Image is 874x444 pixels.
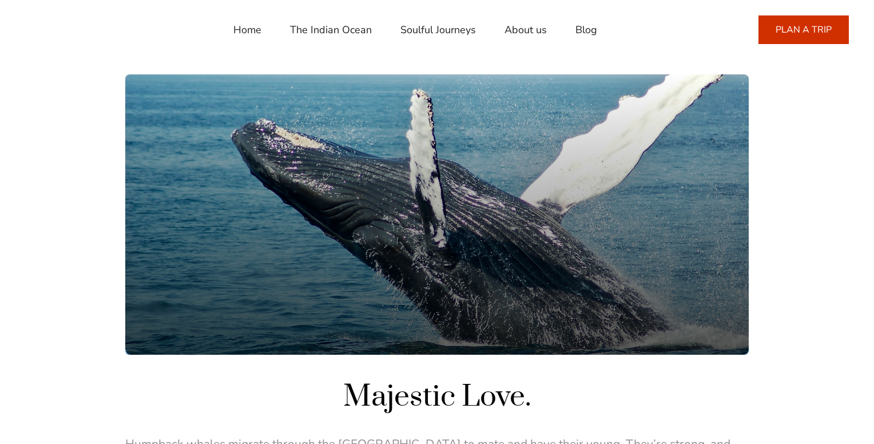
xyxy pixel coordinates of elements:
[504,16,547,43] a: About us
[575,16,597,43] a: Blog
[290,16,372,43] a: The Indian Ocean
[125,378,749,416] h1: Majestic Love.
[233,16,261,43] a: Home
[758,15,849,44] a: PLAN A TRIP
[400,16,476,43] a: Soulful Journeys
